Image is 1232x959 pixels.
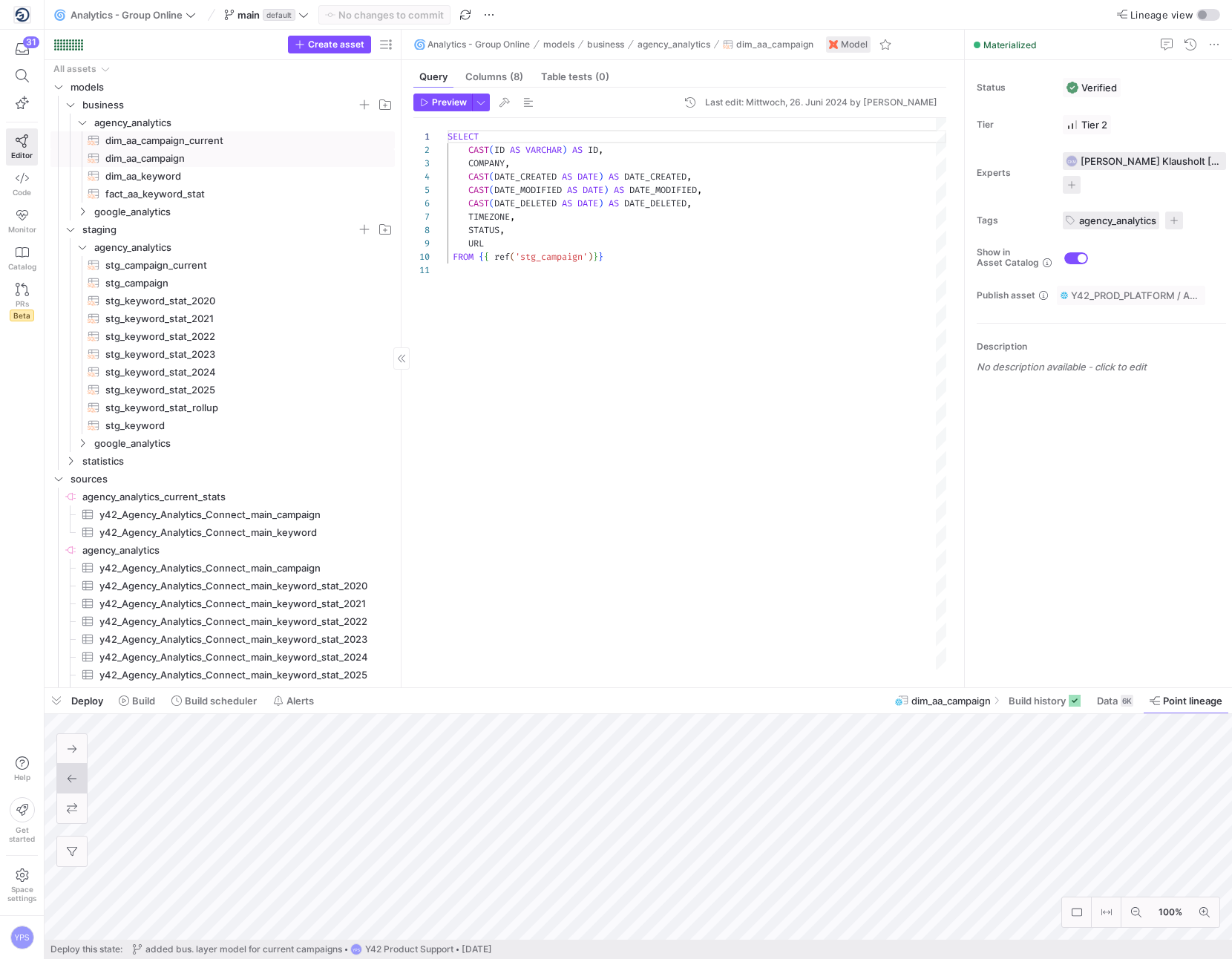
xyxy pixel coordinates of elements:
div: Press SPACE to select this row. [50,114,395,131]
div: Press SPACE to select this row. [50,612,395,630]
a: stg_keyword_stat_2025​​​​​​​​​​ [50,381,395,399]
span: AS [510,144,520,156]
span: (0) [595,72,609,82]
span: Status [977,82,1051,93]
a: stg_campaign_current​​​​​​​​​​ [50,256,395,274]
span: stg_keyword_stat_2023​​​​​​​​​​ [105,346,378,363]
span: Data [1097,695,1118,707]
div: Press SPACE to select this row. [50,559,395,577]
span: , [499,224,505,236]
div: Press SPACE to select this row. [50,60,395,78]
span: models [71,79,393,96]
span: Model [841,39,868,50]
span: DATE_MODIFIED [629,184,697,196]
span: Query [419,72,448,82]
span: agency_analytics [638,39,710,50]
span: Build scheduler [185,695,257,707]
span: Create asset [308,39,364,50]
span: Y42_PROD_PLATFORM / ANALYTICS / DIM_AA_CAMPAIGN [1071,289,1202,301]
div: Press SPACE to select this row. [50,452,395,470]
button: Tier 2 - ImportantTier 2 [1063,115,1111,134]
span: ref [494,251,510,263]
div: 3 [413,157,430,170]
a: y42_Agency_Analytics_Connect_main_keyword​​​​​​​​​ [50,523,395,541]
div: Press SPACE to select this row. [50,238,395,256]
div: Press SPACE to select this row. [50,434,395,452]
span: y42_Agency_Analytics_Connect_main_keyword_stat_2021​​​​​​​​​ [99,595,378,612]
a: y42_Agency_Analytics_Connect_main_keyword_stat_2022​​​​​​​​​ [50,612,395,630]
div: Press SPACE to select this row. [50,684,395,701]
img: https://storage.googleapis.com/y42-prod-data-exchange/images/yakPloC5i6AioCi4fIczWrDfRkcT4LKn1FCT... [15,7,30,22]
a: stg_keyword_stat_rollup​​​​​​​​​​ [50,399,395,416]
a: dim_aa_keyword​​​​​​​​​​ [50,167,395,185]
span: Get started [9,825,35,843]
span: main [237,9,260,21]
button: Y42_PROD_PLATFORM / ANALYTICS / DIM_AA_CAMPAIGN [1057,286,1205,305]
span: y42_Agency_Analytics_Connect_main_keyword​​​​​​​​​ [99,524,378,541]
div: Press SPACE to select this row. [50,345,395,363]
span: stg_campaign​​​​​​​​​​ [105,275,378,292]
a: stg_keyword_stat_2022​​​​​​​​​​ [50,327,395,345]
span: , [687,197,692,209]
span: Preview [432,97,467,108]
div: Press SPACE to select this row. [50,131,395,149]
div: Press SPACE to select this row. [50,220,395,238]
span: dim_aa_keyword​​​​​​​​​​ [105,168,378,185]
span: business [82,96,357,114]
span: CAST [468,184,489,196]
span: stg_campaign_current​​​​​​​​​​ [105,257,378,274]
span: ) [603,184,609,196]
span: Materialized [983,39,1037,50]
span: Tier 2 [1066,119,1107,131]
div: 2 [413,143,430,157]
span: staging [82,221,357,238]
div: Press SPACE to select this row. [50,363,395,381]
div: Press SPACE to select this row. [50,648,395,666]
span: { [479,251,484,263]
div: Press SPACE to select this row. [50,416,395,434]
span: VARCHAR [525,144,562,156]
span: added bus. layer model for current campaigns [145,944,342,955]
span: Editor [11,151,33,160]
div: CKM [1066,155,1078,167]
span: y42_Agency_Analytics_Connect_main_keyword_stat_2023​​​​​​​​​ [99,631,378,648]
a: dim_aa_campaign_current​​​​​​​​​​ [50,131,395,149]
a: stg_keyword_stat_2020​​​​​​​​​​ [50,292,395,310]
button: agency_analytics [634,36,714,53]
span: Experts [977,168,1051,178]
button: maindefault [220,5,312,24]
div: Press SPACE to select this row. [50,167,395,185]
span: Catalog [8,262,36,271]
span: (8) [510,72,523,82]
span: Show in Asset Catalog [977,247,1039,268]
span: DATE [583,184,603,196]
span: sources [71,471,393,488]
span: agency_analytics​​​​​​​​ [82,542,393,559]
span: ( [489,144,494,156]
div: Press SPACE to select this row. [50,595,395,612]
span: AS [572,144,583,156]
span: Deploy [71,695,103,707]
button: Point lineage [1143,688,1229,713]
a: Catalog [6,240,38,277]
span: PRs [16,299,29,308]
button: business [583,36,628,53]
button: YPS [6,922,38,953]
div: Press SPACE to select this row. [50,256,395,274]
span: y42_Agency_Analytics_Connect_main_keyword​​​​​​​​​ [99,684,378,701]
img: Tier 2 - Important [1066,119,1078,131]
a: agency_analytics​​​​​​​​ [50,541,395,559]
a: stg_keyword_stat_2023​​​​​​​​​​ [50,345,395,363]
span: stg_keyword_stat_2024​​​​​​​​​​ [105,364,378,381]
div: 4 [413,170,430,183]
span: , [697,184,702,196]
span: Beta [10,310,34,321]
div: 8 [413,223,430,237]
span: SELECT [448,131,479,143]
span: URL [468,238,484,249]
span: agency_analytics [1079,215,1156,226]
img: Verified [1066,82,1078,94]
div: Press SPACE to select this row. [50,96,395,114]
button: models [540,36,578,53]
span: DATE_CREATED [494,171,557,183]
